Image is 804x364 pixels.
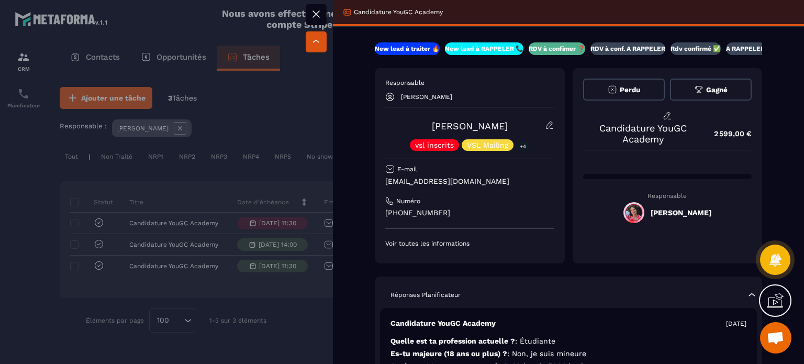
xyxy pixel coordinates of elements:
p: [PERSON_NAME] [401,93,452,101]
a: Ouvrir le chat [760,322,791,354]
p: [DATE] [726,319,746,328]
p: Responsable [583,192,752,200]
p: [EMAIL_ADDRESS][DOMAIN_NAME] [385,177,554,186]
p: Réponses Planificateur [390,291,461,299]
p: New lead à traiter 🔥 [375,45,440,53]
p: E-mail [397,165,417,173]
p: RDV à confimer ❓ [529,45,585,53]
p: Candidature YouGC Academy [354,8,443,16]
button: Perdu [583,79,665,101]
span: Perdu [620,86,640,94]
p: 2 599,00 € [703,124,752,144]
span: Gagné [706,86,728,94]
p: +4 [516,141,530,152]
span: : Non, je suis mineure [507,349,586,358]
p: Quelle est ta profession actuelle ? [390,336,746,346]
a: [PERSON_NAME] [432,120,508,131]
p: Responsable [385,79,554,87]
p: Voir toutes les informations [385,239,554,248]
p: Candidature YouGC Academy [583,123,704,145]
p: Numéro [396,197,420,205]
span: : Étudiante [515,337,555,345]
p: VSL Mailing [467,141,508,149]
p: Es-tu majeure (18 ans ou plus) ? [390,349,746,359]
button: Gagné [670,79,752,101]
p: New lead à RAPPELER 📞 [445,45,523,53]
p: [PHONE_NUMBER] [385,208,554,218]
p: vsl inscrits [415,141,454,149]
h5: [PERSON_NAME] [651,208,711,217]
p: RDV à conf. A RAPPELER [590,45,665,53]
p: Candidature YouGC Academy [390,318,496,328]
p: Rdv confirmé ✅ [671,45,721,53]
